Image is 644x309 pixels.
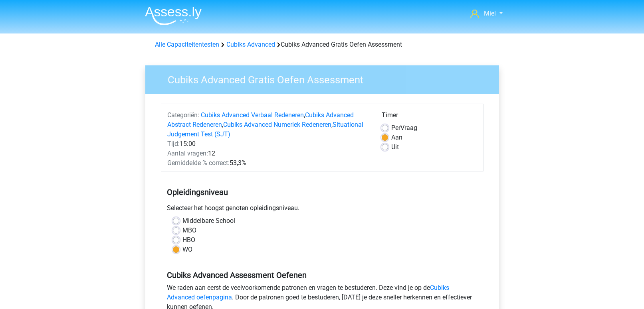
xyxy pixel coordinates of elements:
h3: Cubiks Advanced Gratis Oefen Assessment [158,71,493,86]
label: HBO [182,235,195,245]
h5: Cubiks Advanced Assessment Oefenen [167,270,478,280]
label: Aan [391,133,402,142]
img: Assessly [145,6,202,25]
a: Cubiks Advanced [226,41,275,48]
label: MBO [182,226,196,235]
label: WO [182,245,192,254]
div: 12 [161,149,376,158]
div: 53,3% [161,158,376,168]
span: Tijd: [167,140,180,148]
span: Miel [484,10,496,17]
label: Vraag [391,123,417,133]
label: Middelbare School [182,216,235,226]
a: Miel [467,9,505,18]
span: Categoriën: [167,111,199,119]
a: Alle Capaciteitentesten [155,41,219,48]
div: Cubiks Advanced Gratis Oefen Assessment [152,40,493,49]
a: Cubiks Advanced Numeriek Redeneren [223,121,331,128]
label: Uit [391,142,399,152]
div: Selecteer het hoogst genoten opleidingsniveau. [161,203,483,216]
span: Aantal vragen: [167,150,208,157]
a: Cubiks Advanced Verbaal Redeneren [201,111,304,119]
div: , , , [161,110,376,139]
div: Timer [382,110,477,123]
h5: Opleidingsniveau [167,184,478,200]
span: Gemiddelde % correct: [167,159,230,167]
span: Per [391,124,400,132]
div: 15:00 [161,139,376,149]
